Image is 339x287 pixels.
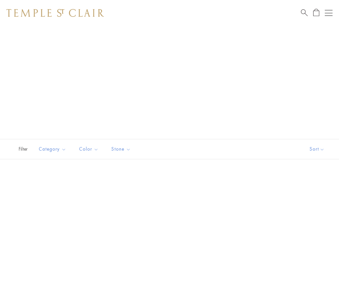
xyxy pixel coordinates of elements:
[301,9,308,17] a: Search
[74,142,103,156] button: Color
[6,9,104,17] img: Temple St. Clair
[313,9,319,17] a: Open Shopping Bag
[325,9,333,17] button: Open navigation
[295,139,339,159] button: Show sort by
[76,145,103,153] span: Color
[107,142,136,156] button: Stone
[34,142,71,156] button: Category
[108,145,136,153] span: Stone
[36,145,71,153] span: Category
